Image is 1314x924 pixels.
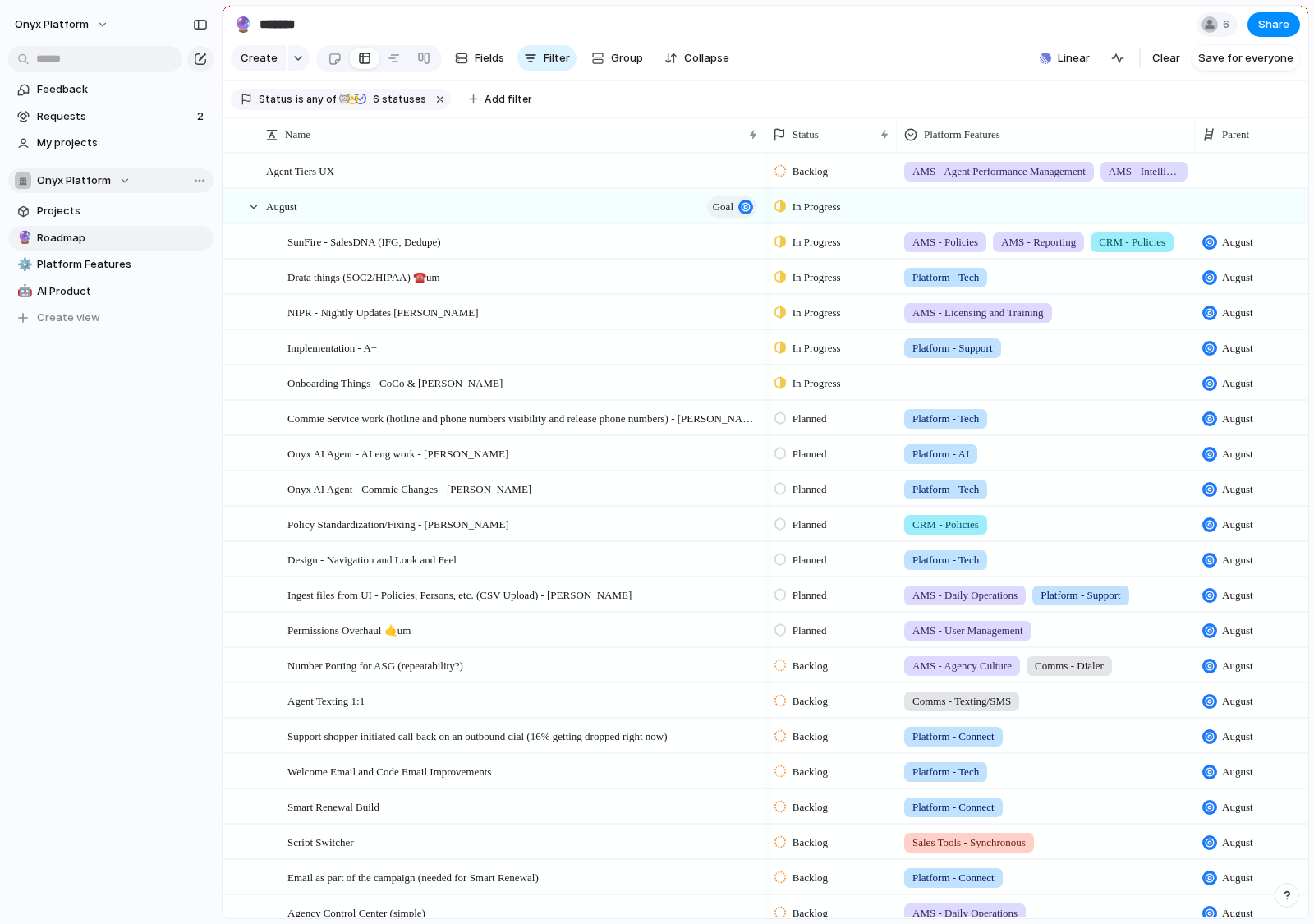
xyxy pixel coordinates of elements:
span: Linear [1058,50,1090,67]
span: Platform - Connect [912,799,995,816]
span: August [1222,693,1253,710]
span: Sales Tools - Synchronous [912,834,1026,851]
button: Create [231,45,286,71]
span: August [1222,587,1253,604]
div: 🔮 [234,13,252,35]
a: Projects [8,199,214,223]
span: Number Porting for ASG (repeatability?) [287,655,463,674]
span: Agent Tiers UX [266,161,334,180]
span: Script Switcher [287,832,354,851]
span: Commie Service work (hotline and phone numbers visibility and release phone numbers) - [PERSON_NAME] [287,408,760,427]
button: Clear [1146,45,1187,71]
span: Onyx AI Agent - AI eng work - [PERSON_NAME] [287,444,508,462]
span: 6 [1223,16,1234,33]
a: 🔮Roadmap [8,226,214,251]
span: Agent Texting 1:1 [287,691,365,710]
span: Platform Features [924,126,1000,143]
span: Status [793,126,819,143]
span: statuses [368,92,426,107]
span: August [1222,834,1253,851]
span: AMS - Licensing and Training [912,305,1044,321]
span: goal [713,195,733,218]
div: 🤖 [17,282,29,301]
span: Backlog [793,658,828,674]
span: August [1222,905,1253,922]
span: August [1222,269,1253,286]
span: Collapse [684,50,729,67]
span: Onyx Platform [37,172,111,189]
span: Planned [793,411,827,427]
span: Backlog [793,834,828,851]
button: Onyx Platform [8,168,214,193]
span: In Progress [793,340,841,356]
span: Backlog [793,764,828,780]
span: Platform - Connect [912,729,995,745]
span: Policy Standardization/Fixing - [PERSON_NAME] [287,514,509,533]
span: Status [259,92,292,107]
span: Planned [793,587,827,604]
span: August [1222,446,1253,462]
span: Platform - Support [1041,587,1121,604]
span: August [1222,340,1253,356]
span: AMS - Policies [912,234,978,251]
span: My projects [37,135,208,151]
span: Platform - Support [912,340,993,356]
span: Smart Renewal Build [287,797,379,816]
span: AMS - User Management [912,623,1023,639]
span: AMS - Daily Operations [912,587,1018,604]
span: Platform - Tech [912,552,979,568]
span: Onyx Platform [15,16,89,33]
button: 🔮 [230,11,256,38]
span: is [296,92,304,107]
span: Platform - AI [912,446,969,462]
button: Group [583,45,651,71]
span: Platform - Tech [912,269,979,286]
span: Save for everyone [1198,50,1293,67]
span: August [1222,764,1253,780]
span: August [1222,481,1253,498]
button: 6 statuses [338,90,430,108]
span: CRM - Policies [1099,234,1165,251]
span: Platform Features [37,256,208,273]
a: My projects [8,131,214,155]
span: Platform - Connect [912,870,995,886]
div: 🔮 [17,228,29,247]
span: Ingest files from UI - Policies, Persons, etc. (CSV Upload) - [PERSON_NAME] [287,585,632,604]
span: Requests [37,108,192,125]
button: Share [1247,12,1300,37]
span: In Progress [793,199,841,215]
span: NIPR - Nightly Updates [PERSON_NAME] [287,302,479,321]
span: Onboarding Things - CoCo & [PERSON_NAME] [287,373,503,392]
button: 🔮 [15,230,31,246]
span: CRM - Policies [912,517,979,533]
span: Drata things (SOC2/HIPAA) ☎️um [287,267,440,286]
span: Planned [793,552,827,568]
button: Add filter [459,88,542,111]
span: Comms - Texting/SMS [912,693,1011,710]
button: Filter [517,45,577,71]
span: Backlog [793,870,828,886]
button: Fields [448,45,511,71]
button: goal [707,196,757,218]
span: Backlog [793,729,828,745]
span: Name [285,126,310,143]
span: Backlog [793,799,828,816]
span: AMS - Intelligent Routing [1109,163,1179,180]
span: In Progress [793,269,841,286]
span: Implementation - A+ [287,338,377,356]
button: Collapse [658,45,736,71]
span: AMS - Agent Performance Management [912,163,1086,180]
span: Planned [793,481,827,498]
span: 2 [197,108,207,125]
a: 🤖AI Product [8,279,214,304]
span: In Progress [793,375,841,392]
span: Filter [544,50,570,67]
span: Welcome Email and Code Email Improvements [287,761,491,780]
span: August [1222,623,1253,639]
span: August [1222,375,1253,392]
button: Onyx Platform [7,11,117,38]
span: Planned [793,517,827,533]
button: 🤖 [15,283,31,300]
a: ⚙️Platform Features [8,252,214,277]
